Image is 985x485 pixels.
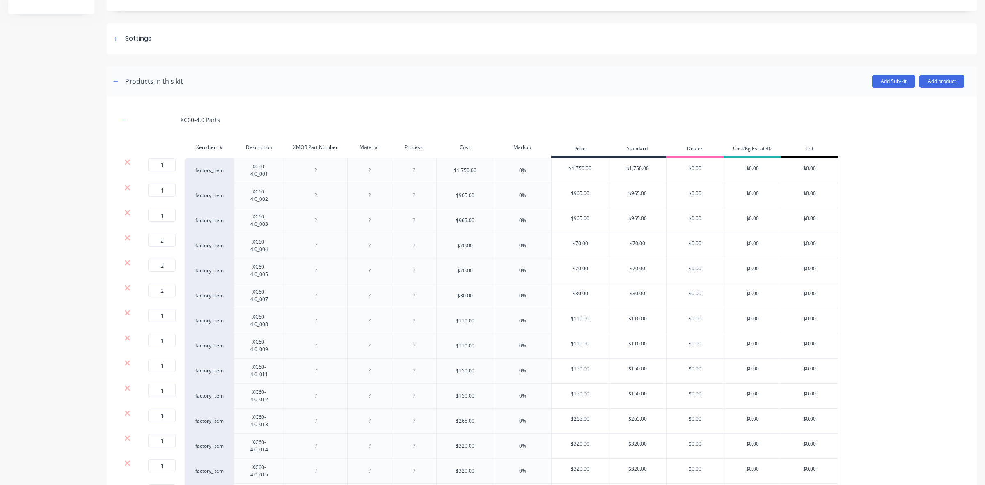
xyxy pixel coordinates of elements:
[148,434,176,447] input: ?
[609,459,666,479] div: $320.00
[781,141,838,158] div: List
[519,267,526,274] div: 0%
[667,233,724,254] div: $0.00
[494,139,551,156] div: Markup
[781,459,838,479] div: $0.00
[148,209,176,222] input: ?
[609,359,666,379] div: $150.00
[238,161,281,179] div: XC60-4.0_001
[148,184,176,197] input: ?
[609,158,666,179] div: $1,750.00
[456,442,474,450] div: $320.00
[781,183,838,204] div: $0.00
[456,392,474,400] div: $150.00
[185,283,234,308] div: factory_item
[724,434,781,454] div: $0.00
[148,409,176,422] input: ?
[724,384,781,404] div: $0.00
[552,208,609,229] div: $965.00
[185,459,234,484] div: factory_item
[148,158,176,171] input: ?
[781,258,838,279] div: $0.00
[724,208,781,229] div: $0.00
[519,217,526,224] div: 0%
[234,139,284,156] div: Description
[781,333,838,354] div: $0.00
[456,367,474,375] div: $150.00
[552,283,609,304] div: $30.00
[781,233,838,254] div: $0.00
[238,412,281,430] div: XC60-4.0_013
[781,359,838,379] div: $0.00
[238,262,281,280] div: XC60-4.0_005
[724,158,781,179] div: $0.00
[519,242,526,249] div: 0%
[185,183,234,208] div: factory_item
[519,467,526,475] div: 0%
[724,308,781,329] div: $0.00
[552,459,609,479] div: $320.00
[519,317,526,324] div: 0%
[919,75,964,88] button: Add product
[781,158,838,179] div: $0.00
[781,208,838,229] div: $0.00
[238,337,281,355] div: XC60-4.0_009
[238,387,281,405] div: XC60-4.0_012
[284,139,347,156] div: XMOR Part Number
[457,267,473,274] div: $70.00
[552,333,609,354] div: $110.00
[125,76,183,86] div: Products in this kit
[666,141,724,158] div: Dealer
[609,409,666,429] div: $265.00
[609,183,666,204] div: $965.00
[667,283,724,304] div: $0.00
[552,409,609,429] div: $265.00
[609,233,666,254] div: $70.00
[724,359,781,379] div: $0.00
[392,139,436,156] div: Process
[667,359,724,379] div: $0.00
[148,459,176,472] input: ?
[552,258,609,279] div: $70.00
[457,242,473,249] div: $70.00
[519,167,526,174] div: 0%
[185,233,234,258] div: factory_item
[456,417,474,425] div: $265.00
[667,333,724,354] div: $0.00
[667,158,724,179] div: $0.00
[724,183,781,204] div: $0.00
[724,233,781,254] div: $0.00
[667,258,724,279] div: $0.00
[781,308,838,329] div: $0.00
[148,309,176,322] input: ?
[238,211,281,230] div: XC60-4.0_003
[238,287,281,305] div: XC60-4.0_007
[781,434,838,454] div: $0.00
[456,217,474,224] div: $965.00
[185,139,234,156] div: Xero Item #
[148,234,176,247] input: ?
[454,167,476,174] div: $1,750.00
[185,208,234,233] div: factory_item
[552,183,609,204] div: $965.00
[667,308,724,329] div: $0.00
[519,292,526,299] div: 0%
[238,462,281,480] div: XC60-4.0_015
[552,359,609,379] div: $150.00
[667,183,724,204] div: $0.00
[667,409,724,429] div: $0.00
[609,258,666,279] div: $70.00
[148,259,176,272] input: ?
[148,359,176,372] input: ?
[609,333,666,354] div: $110.00
[552,308,609,329] div: $110.00
[552,384,609,404] div: $150.00
[519,392,526,400] div: 0%
[609,308,666,329] div: $110.00
[519,192,526,199] div: 0%
[238,186,281,205] div: XC60-4.0_002
[667,384,724,404] div: $0.00
[552,158,609,179] div: $1,750.00
[781,409,838,429] div: $0.00
[609,141,666,158] div: Standard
